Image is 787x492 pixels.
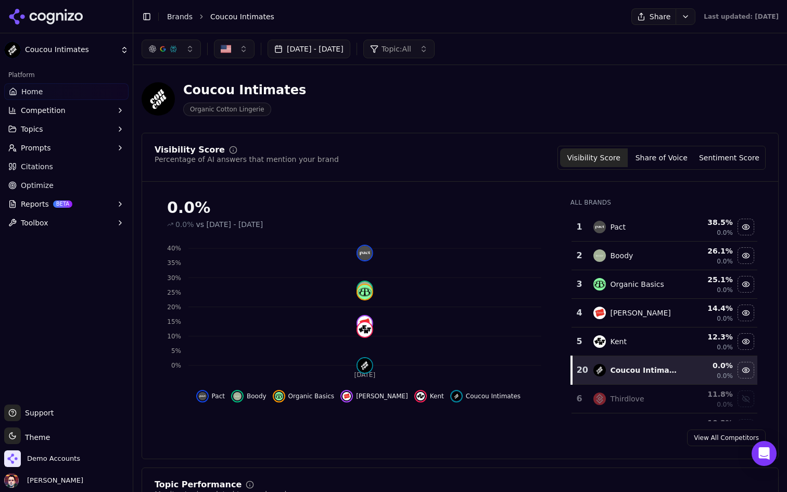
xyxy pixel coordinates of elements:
[233,392,242,400] img: boody
[4,450,21,467] img: Demo Accounts
[610,365,677,375] div: Coucou Intimates
[738,247,754,264] button: Hide boody data
[704,12,779,21] div: Last updated: [DATE]
[686,360,733,371] div: 0.0 %
[430,392,444,400] span: Kent
[610,308,670,318] div: [PERSON_NAME]
[593,364,606,376] img: coucou intimates
[593,249,606,262] img: boody
[23,476,83,485] span: [PERSON_NAME]
[167,333,181,340] tspan: 10%
[358,322,372,337] img: kent
[576,335,583,348] div: 5
[198,392,207,400] img: pact
[572,327,757,356] tr: 5kentKent12.3%0.0%Hide kent data
[738,305,754,321] button: Hide hanes data
[268,40,350,58] button: [DATE] - [DATE]
[21,86,43,97] span: Home
[21,408,54,418] span: Support
[196,390,225,402] button: Hide pact data
[4,140,129,156] button: Prompts
[717,229,733,237] span: 0.0%
[354,371,376,379] tspan: [DATE]
[610,222,626,232] div: Pact
[576,393,583,405] div: 6
[221,44,231,54] img: United States
[686,246,733,256] div: 26.1 %
[738,219,754,235] button: Hide pact data
[358,316,372,331] img: hanes
[717,372,733,380] span: 0.0%
[572,270,757,299] tr: 3organic basicsOrganic Basics25.1%0.0%Hide organic basics data
[167,304,181,311] tspan: 20%
[155,481,242,489] div: Topic Performance
[21,218,48,228] span: Toolbox
[610,279,664,289] div: Organic Basics
[717,314,733,323] span: 0.0%
[21,433,50,441] span: Theme
[572,242,757,270] tr: 2boodyBoody26.1%0.0%Hide boody data
[717,400,733,409] span: 0.0%
[167,259,181,267] tspan: 35%
[628,148,695,167] button: Share of Voice
[738,390,754,407] button: Show thirdlove data
[717,286,733,294] span: 0.0%
[4,450,80,467] button: Open organization switcher
[576,278,583,291] div: 3
[27,454,80,463] span: Demo Accounts
[686,303,733,313] div: 14.4 %
[210,11,274,22] span: Coucou Intimates
[450,390,521,402] button: Hide coucou intimates data
[288,392,335,400] span: Organic Basics
[414,390,444,402] button: Hide kent data
[155,154,339,165] div: Percentage of AI answers that mention your brand
[416,392,425,400] img: kent
[572,299,757,327] tr: 4hanes[PERSON_NAME]14.4%0.0%Hide hanes data
[4,83,129,100] a: Home
[53,200,72,208] span: BETA
[167,12,193,21] a: Brands
[358,282,372,296] img: boody
[738,276,754,293] button: Hide organic basics data
[171,362,181,369] tspan: 0%
[4,196,129,212] button: ReportsBETA
[610,250,633,261] div: Boody
[572,385,757,413] tr: 6thirdloveThirdlove11.8%0.0%Show thirdlove data
[21,105,66,116] span: Competition
[572,413,757,442] tr: 10.3%Show uniqlo data
[273,390,335,402] button: Hide organic basics data
[593,335,606,348] img: kent
[382,44,411,54] span: Topic: All
[196,219,263,230] span: vs [DATE] - [DATE]
[358,358,372,373] img: coucou intimates
[610,336,626,347] div: Kent
[570,198,757,207] div: All Brands
[631,8,676,25] button: Share
[21,143,51,153] span: Prompts
[576,307,583,319] div: 4
[593,221,606,233] img: pact
[572,213,757,242] tr: 1pactPact38.5%0.0%Hide pact data
[593,393,606,405] img: thirdlove
[466,392,521,400] span: Coucou Intimates
[4,67,129,83] div: Platform
[342,392,351,400] img: hanes
[358,246,372,260] img: pact
[695,148,763,167] button: Sentiment Score
[175,219,194,230] span: 0.0%
[4,102,129,119] button: Competition
[686,418,733,428] div: 10.3 %
[4,215,129,231] button: Toolbox
[738,419,754,436] button: Show uniqlo data
[4,121,129,137] button: Topics
[21,180,54,191] span: Optimize
[686,274,733,285] div: 25.1 %
[21,161,53,172] span: Citations
[167,274,181,282] tspan: 30%
[452,392,461,400] img: coucou intimates
[4,177,129,194] a: Optimize
[686,217,733,228] div: 38.5 %
[593,307,606,319] img: hanes
[717,343,733,351] span: 0.0%
[610,394,644,404] div: Thirdlove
